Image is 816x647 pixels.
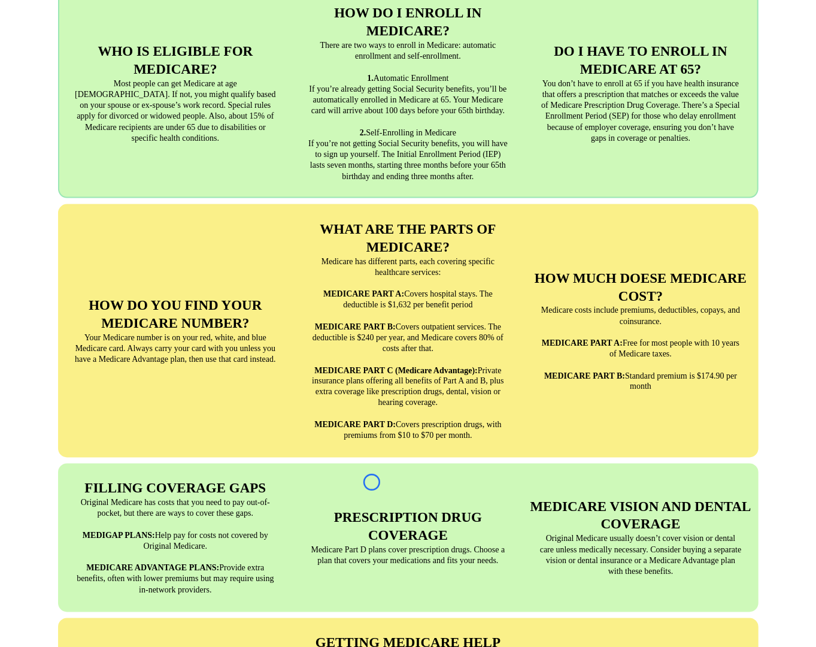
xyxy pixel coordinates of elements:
[535,271,747,304] strong: HOW MUCH DOESE MEDICARE COST?
[530,500,751,533] strong: MEDICARE VISION AND DENTAL COVERAGE
[307,365,509,409] p: Private insurance plans offering all benefits of Part A and B, plus extra coverage like prescript...
[315,322,396,331] strong: MEDICARE PART B:
[314,366,477,375] strong: MEDICARE PART C (Medicare Advantage):
[539,305,742,326] p: Medicare costs include premiums, deductibles, copays, and coinsurance.
[539,534,742,578] p: Original Medicare usually doesn’t cover vision or dental care unless medically necessary. Conside...
[307,289,509,310] p: Covers hospital stays. The deductible is $1,632 per benefit period
[307,40,509,62] p: There are two ways to enroll in Medicare: automatic enrollment and self-enrollment.
[539,371,742,392] p: Standard premium is $174.90 per month
[307,138,509,182] p: If you’re not getting Social Security benefits, you will have to sign up yourself. The Initial En...
[84,481,266,496] strong: FILLING COVERAGE GAPS
[307,62,509,84] p: Automatic Enrollment
[307,84,509,117] p: If you’re already getting Social Security benefits, you’ll be automatically enrolled in Medicare ...
[314,421,396,430] strong: MEDICARE PART D:
[323,289,404,298] strong: MEDICARE PART A:
[74,563,277,596] p: Provide extra benefits, often with lower premiums but may require using in-network providers.
[307,420,509,442] p: Covers prescription drugs, with premiums from $10 to $70 per month.
[334,510,482,543] strong: PRESCRIPTION DRUG COVERAGE
[542,338,623,347] strong: MEDICARE PART A:
[307,256,509,278] p: Medicare has different parts, each covering specific healthcare services:
[367,74,374,83] strong: 1.
[98,44,253,77] strong: WHO IS ELIGIBLE FOR MEDICARE?
[360,128,366,137] strong: 2.
[74,498,277,519] p: Original Medicare has costs that you need to pay out-of-pocket, but there are ways to cover these...
[307,117,509,138] p: Self-Enrolling in Medicare
[74,531,277,552] p: Help pay for costs not covered by Original Medicare.
[320,222,496,255] strong: WHAT ARE THE PARTS OF MEDICARE?
[83,531,155,540] strong: MEDIGAP PLANS:
[307,545,509,567] p: Medicare Part D plans cover prescription drugs. Choose a plan that covers your medications and fi...
[554,44,727,77] strong: DO I HAVE TO ENROLL IN MEDICARE AT 65?
[86,564,219,573] strong: MEDICARE ADVANTAGE PLANS:
[74,332,277,365] p: Your Medicare number is on your red, white, and blue Medicare card. Always carry your card with y...
[539,78,742,144] p: You don’t have to enroll at 65 if you have health insurance that offers a prescription that match...
[539,338,742,359] p: Free for most people with 10 years of Medicare taxes.
[334,5,481,38] strong: HOW DO I ENROLL IN MEDICARE?
[74,78,277,144] p: Most people can get Medicare at age [DEMOGRAPHIC_DATA]. If not, you might qualify based on your s...
[544,371,625,380] strong: MEDICARE PART B:
[89,298,262,331] strong: HOW DO YOU FIND YOUR MEDICARE NUMBER?
[307,322,509,355] p: Covers outpatient services. The deductible is $240 per year, and Medicare covers 80% of costs aft...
